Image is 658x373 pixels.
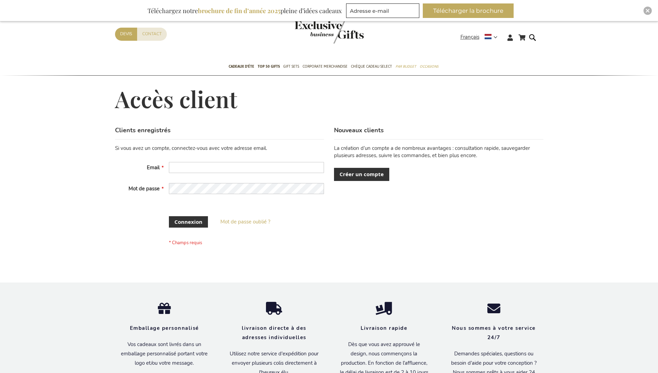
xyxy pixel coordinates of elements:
[198,7,280,15] b: brochure de fin d’année 2025
[351,58,392,76] a: Chèque Cadeau Select
[346,3,419,18] input: Adresse e-mail
[420,58,438,76] a: Occasions
[147,164,160,171] span: Email
[420,63,438,70] span: Occasions
[229,58,254,76] a: Cadeaux D'Éte
[174,218,202,226] span: Connexion
[346,3,421,20] form: marketing offers and promotions
[258,58,280,76] a: TOP 50 Gifts
[334,145,543,160] p: La création d’un compte a de nombreux avantages : consultation rapide, sauvegarder plusieurs adre...
[643,7,652,15] div: Close
[283,58,299,76] a: Gift Sets
[137,28,167,40] a: Contact
[169,162,324,173] input: Email
[220,218,270,226] a: Mot de passe oublié ?
[303,58,347,76] a: Corporate Merchandise
[295,21,329,44] a: store logo
[460,33,479,41] span: Français
[229,63,254,70] span: Cadeaux D'Éte
[242,325,306,341] strong: livraison directe à des adresses individuelles
[130,325,199,332] strong: Emballage personnalisé
[115,145,324,152] div: Si vous avez un compte, connectez-vous avec votre adresse email.
[361,325,407,332] strong: Livraison rapide
[303,63,347,70] span: Corporate Merchandise
[120,340,209,368] p: Vos cadeaux sont livrés dans un emballage personnalisé portant votre logo et/ou votre message.
[144,3,345,18] div: Téléchargez notre pleine d’idées cadeaux
[115,126,171,134] strong: Clients enregistrés
[295,21,364,44] img: Exclusive Business gifts logo
[258,63,280,70] span: TOP 50 Gifts
[334,168,389,181] a: Créer un compte
[169,216,208,228] button: Connexion
[334,126,384,134] strong: Nouveaux clients
[395,63,416,70] span: Par budget
[220,218,270,225] span: Mot de passe oublié ?
[452,325,536,341] strong: Nous sommes à votre service 24/7
[115,84,237,114] span: Accès client
[646,9,650,13] img: Close
[351,63,392,70] span: Chèque Cadeau Select
[283,63,299,70] span: Gift Sets
[423,3,514,18] button: Télécharger la brochure
[340,171,384,178] span: Créer un compte
[395,58,416,76] a: Par budget
[128,185,160,192] span: Mot de passe
[115,28,137,40] a: Devis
